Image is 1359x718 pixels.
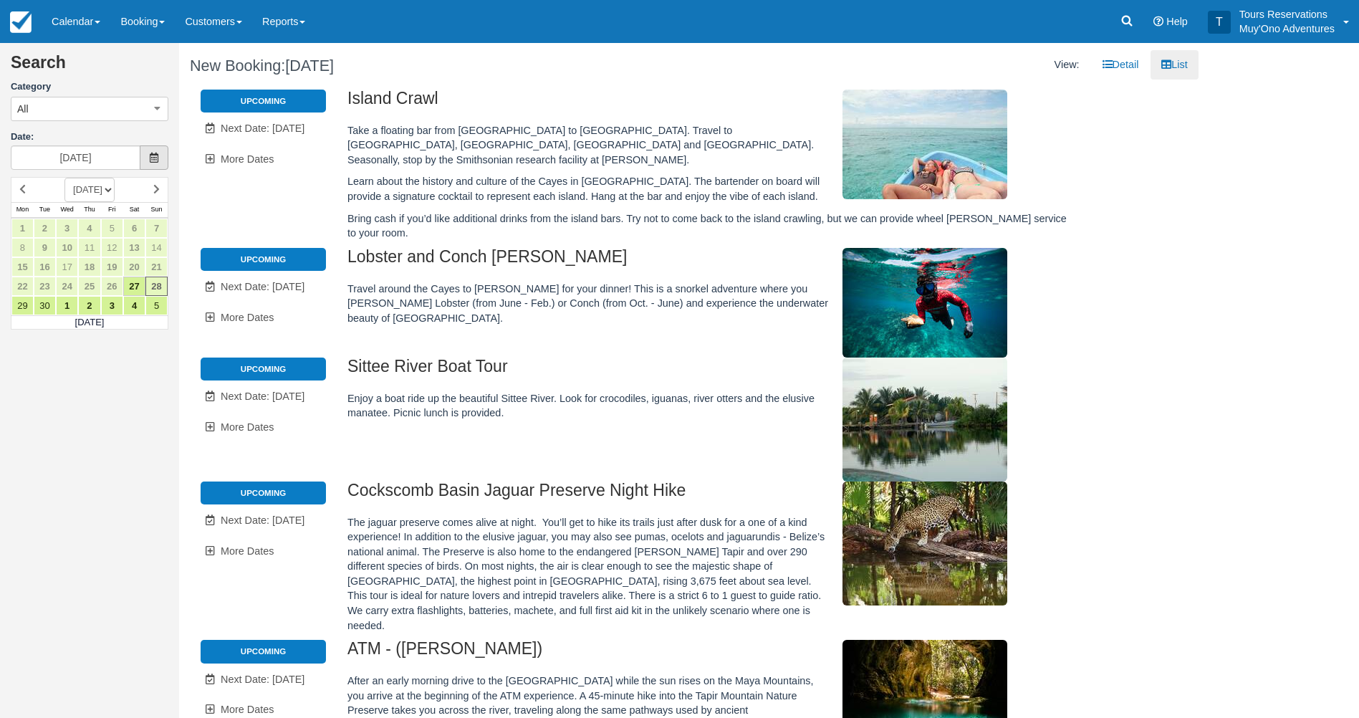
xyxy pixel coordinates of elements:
[347,640,1075,666] h2: ATM - ([PERSON_NAME])
[221,281,304,292] span: Next Date: [DATE]
[347,174,1075,204] p: Learn about the history and culture of the Cayes in [GEOGRAPHIC_DATA]. The bartender on board wil...
[11,296,34,315] a: 29
[221,545,274,557] span: More Dates
[145,238,168,257] a: 14
[11,130,168,144] label: Date:
[34,277,56,296] a: 23
[347,248,1075,274] h2: Lobster and Conch [PERSON_NAME]
[34,238,56,257] a: 9
[285,57,334,75] span: [DATE]
[56,257,78,277] a: 17
[123,296,145,315] a: 4
[201,272,326,302] a: Next Date: [DATE]
[11,219,34,238] a: 1
[1208,11,1231,34] div: T
[1151,50,1198,80] a: List
[78,202,100,218] th: Thu
[145,257,168,277] a: 21
[101,202,123,218] th: Fri
[1153,16,1163,27] i: Help
[347,211,1075,241] p: Bring cash if you’d like additional drinks from the island bars. Try not to come back to the isla...
[11,202,34,218] th: Mon
[56,277,78,296] a: 24
[145,296,168,315] a: 5
[34,257,56,277] a: 16
[221,391,304,402] span: Next Date: [DATE]
[10,11,32,33] img: checkfront-main-nav-mini-logo.png
[201,640,326,663] li: Upcoming
[190,57,678,75] h1: New Booking:
[201,506,326,535] a: Next Date: [DATE]
[347,482,1075,508] h2: Cockscomb Basin Jaguar Preserve Night Hike
[842,90,1007,199] img: M305-1
[221,123,304,134] span: Next Date: [DATE]
[11,238,34,257] a: 8
[11,54,168,80] h2: Search
[221,153,274,165] span: More Dates
[56,202,78,218] th: Wed
[145,277,168,296] a: 28
[101,296,123,315] a: 3
[221,312,274,323] span: More Dates
[1239,7,1335,21] p: Tours Reservations
[17,102,29,116] span: All
[1239,21,1335,36] p: Muy'Ono Adventures
[842,358,1007,482] img: M307-1
[347,515,1075,633] p: The jaguar preserve comes alive at night. You’ll get to hike its trails just after dusk for a one...
[78,296,100,315] a: 2
[201,90,326,113] li: Upcoming
[347,358,1075,384] h2: Sittee River Boat Tour
[78,219,100,238] a: 4
[201,114,326,143] a: Next Date: [DATE]
[56,296,78,315] a: 1
[101,277,123,296] a: 26
[201,482,326,504] li: Upcoming
[145,202,168,218] th: Sun
[145,219,168,238] a: 7
[11,257,34,277] a: 15
[11,80,168,94] label: Category
[34,219,56,238] a: 2
[123,257,145,277] a: 20
[1092,50,1150,80] a: Detail
[34,202,56,218] th: Tue
[201,358,326,380] li: Upcoming
[78,277,100,296] a: 25
[347,123,1075,168] p: Take a floating bar from [GEOGRAPHIC_DATA] to [GEOGRAPHIC_DATA]. Travel to [GEOGRAPHIC_DATA], [GE...
[221,674,304,685] span: Next Date: [DATE]
[123,277,145,296] a: 27
[842,482,1007,605] img: M104-1
[11,315,168,330] td: [DATE]
[1044,50,1090,80] li: View:
[123,202,145,218] th: Sat
[78,238,100,257] a: 11
[78,257,100,277] a: 18
[347,282,1075,326] p: Travel around the Cayes to [PERSON_NAME] for your dinner! This is a snorkel adventure where you [...
[1166,16,1188,27] span: Help
[101,219,123,238] a: 5
[123,219,145,238] a: 6
[101,238,123,257] a: 12
[221,704,274,715] span: More Dates
[842,248,1007,358] img: M306-1
[221,421,274,433] span: More Dates
[221,514,304,526] span: Next Date: [DATE]
[347,90,1075,116] h2: Island Crawl
[123,238,145,257] a: 13
[11,277,34,296] a: 22
[56,219,78,238] a: 3
[101,257,123,277] a: 19
[201,665,326,694] a: Next Date: [DATE]
[347,391,1075,421] p: Enjoy a boat ride up the beautiful Sittee River. Look for crocodiles, iguanas, river otters and t...
[56,238,78,257] a: 10
[201,382,326,411] a: Next Date: [DATE]
[11,97,168,121] button: All
[34,296,56,315] a: 30
[201,248,326,271] li: Upcoming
